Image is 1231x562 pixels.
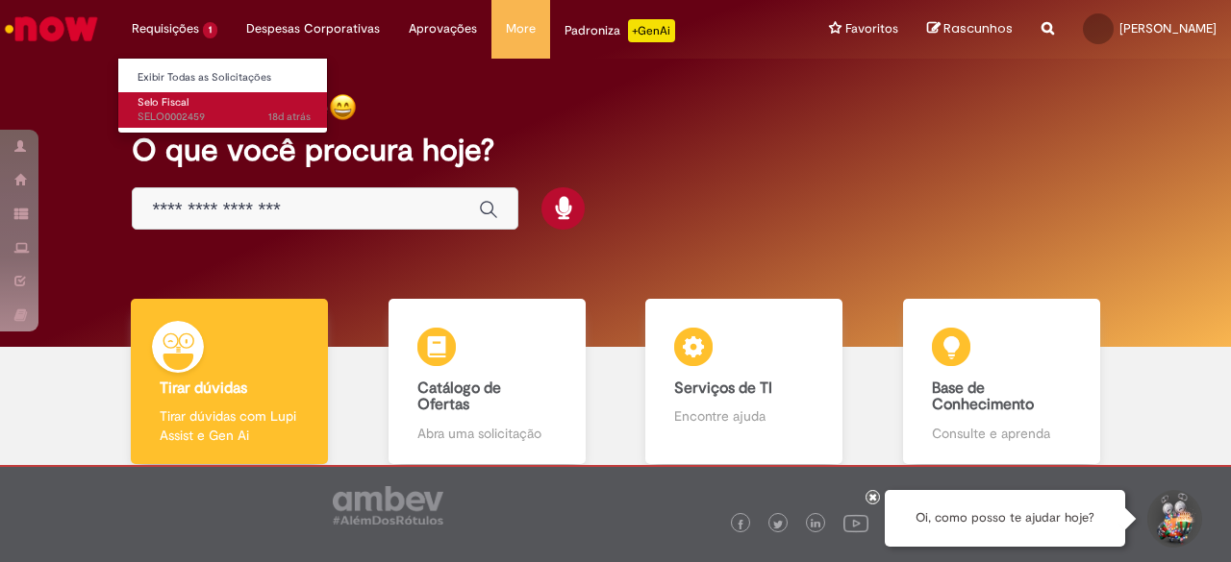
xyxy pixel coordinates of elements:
b: Serviços de TI [674,379,772,398]
span: [PERSON_NAME] [1119,20,1217,37]
span: Requisições [132,19,199,38]
span: Aprovações [409,19,477,38]
b: Catálogo de Ofertas [417,379,501,415]
img: logo_footer_twitter.png [773,520,783,529]
p: +GenAi [628,19,675,42]
div: Oi, como posso te ajudar hoje? [885,490,1125,547]
p: Consulte e aprenda [932,424,1071,443]
span: Rascunhos [943,19,1013,37]
p: Abra uma solicitação [417,424,557,443]
img: happy-face.png [329,93,357,121]
img: logo_footer_youtube.png [843,510,868,535]
time: 15/08/2025 08:18:02 [268,110,311,124]
span: 1 [203,22,217,38]
img: logo_footer_linkedin.png [811,519,820,530]
img: logo_footer_facebook.png [736,520,745,529]
span: Favoritos [845,19,898,38]
a: Tirar dúvidas Tirar dúvidas com Lupi Assist e Gen Ai [101,299,359,465]
a: Serviços de TI Encontre ajuda [615,299,873,465]
button: Iniciar Conversa de Suporte [1144,490,1202,548]
b: Base de Conhecimento [932,379,1034,415]
span: More [506,19,536,38]
b: Tirar dúvidas [160,379,247,398]
ul: Requisições [117,58,328,134]
img: logo_footer_ambev_rotulo_gray.png [333,486,443,525]
span: 18d atrás [268,110,311,124]
h2: O que você procura hoje? [132,134,1098,167]
a: Catálogo de Ofertas Abra uma solicitação [359,299,616,465]
a: Exibir Todas as Solicitações [118,67,330,88]
img: ServiceNow [2,10,101,48]
a: Aberto SELO0002459 : Selo Fiscal [118,92,330,128]
p: Encontre ajuda [674,406,814,426]
p: Tirar dúvidas com Lupi Assist e Gen Ai [160,406,299,445]
span: SELO0002459 [138,110,311,125]
a: Rascunhos [927,20,1013,38]
a: Base de Conhecimento Consulte e aprenda [873,299,1131,465]
span: Selo Fiscal [138,95,188,110]
span: Despesas Corporativas [246,19,380,38]
div: Padroniza [565,19,675,42]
